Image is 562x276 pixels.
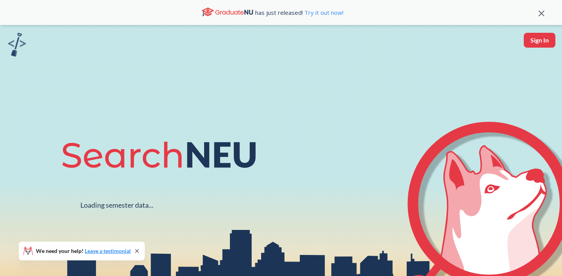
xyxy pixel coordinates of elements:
div: Loading semester data... [80,201,153,210]
a: Try it out now! [303,9,343,16]
a: sandbox logo [8,33,26,59]
span: We need your help! [36,248,131,254]
a: Leave a testimonial [85,248,131,254]
span: has just released! [255,8,343,17]
button: Sign In [524,33,555,48]
img: sandbox logo [8,33,26,57]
